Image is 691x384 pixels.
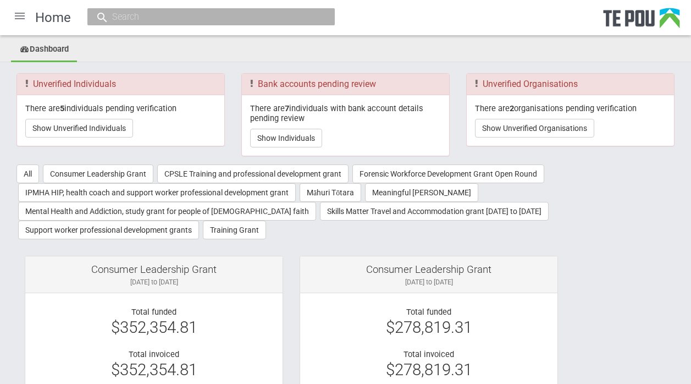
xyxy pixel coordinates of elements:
[365,183,478,202] button: Meaningful [PERSON_NAME]
[475,119,594,138] button: Show Unverified Organisations
[34,265,274,275] div: Consumer Leadership Grant
[308,307,549,317] div: Total funded
[510,103,514,113] b: 2
[34,322,274,332] div: $352,354.81
[308,265,549,275] div: Consumer Leadership Grant
[320,202,549,221] button: Skills Matter Travel and Accommodation grant [DATE] to [DATE]
[18,202,316,221] button: Mental Health and Addiction, study grant for people of [DEMOGRAPHIC_DATA] faith
[250,103,441,124] p: There are individuals with bank account details pending review
[18,183,296,202] button: IPMHA HIP, health coach and support worker professional development grant
[475,79,666,89] h3: Unverified Organisations
[308,322,549,332] div: $278,819.31
[308,349,549,359] div: Total invoiced
[475,103,666,113] p: There are organisations pending verification
[18,221,199,239] button: Support worker professional development grants
[300,183,361,202] button: Māhuri Tōtara
[25,119,133,138] button: Show Unverified Individuals
[203,221,266,239] button: Training Grant
[34,307,274,317] div: Total funded
[25,103,216,113] p: There are individuals pending verification
[43,164,153,183] button: Consumer Leadership Grant
[109,11,302,23] input: Search
[308,365,549,375] div: $278,819.31
[250,79,441,89] h3: Bank accounts pending review
[34,349,274,359] div: Total invoiced
[352,164,544,183] button: Forensic Workforce Development Grant Open Round
[16,164,39,183] button: All
[308,277,549,287] div: [DATE] to [DATE]
[34,365,274,375] div: $352,354.81
[34,277,274,287] div: [DATE] to [DATE]
[250,129,322,147] button: Show Individuals
[157,164,349,183] button: CPSLE Training and professional development grant
[60,103,64,113] b: 5
[285,103,289,113] b: 7
[11,38,77,62] a: Dashboard
[25,79,216,89] h3: Unverified Individuals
